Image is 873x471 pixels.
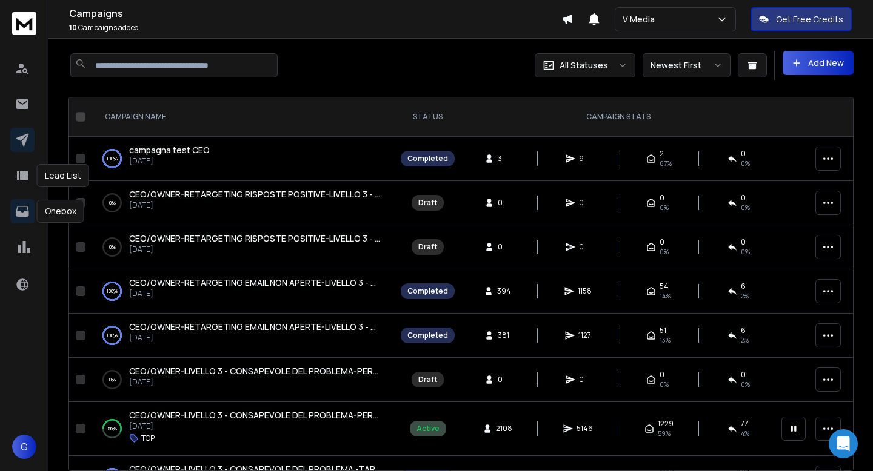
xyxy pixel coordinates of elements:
[90,314,393,358] td: 100%CEO/OWNER-RETARGETING EMAIL NON APERTE-LIVELLO 3 - CONSAPEVOLE DEL PROBLEMA -TARGET A -test 2...
[658,419,674,429] span: 1229
[623,13,660,25] p: V Media
[69,22,77,33] span: 10
[829,429,858,458] div: Open Intercom Messenger
[12,12,36,35] img: logo
[741,159,750,168] span: 0 %
[660,380,669,389] span: 0%
[129,232,568,244] span: CEO/OWNER-RETARGETING RISPOSTE POSITIVE-LIVELLO 3 - CONSAPEVOLE DEL PROBLEMA -TARGET A -tes1
[660,370,664,380] span: 0
[129,156,210,166] p: [DATE]
[129,409,381,421] a: CEO/OWNER-LIVELLO 3 - CONSAPEVOLE DEL PROBLEMA-PERSONALIZZAZIONI TARGET A-TEST 1
[109,197,116,209] p: 0 %
[107,423,117,435] p: 56 %
[418,198,437,208] div: Draft
[660,203,669,212] span: 0%
[19,19,29,29] img: logo_orange.svg
[37,200,84,223] div: Onebox
[577,424,593,433] span: 5146
[498,242,510,252] span: 0
[129,321,594,332] span: CEO/OWNER-RETARGETING EMAIL NON APERTE-LIVELLO 3 - CONSAPEVOLE DEL PROBLEMA -TARGET A -test 2 Copy
[741,419,748,429] span: 77
[50,70,60,80] img: tab_domain_overview_orange.svg
[751,7,852,31] button: Get Free Credits
[107,153,118,165] p: 100 %
[498,375,510,384] span: 0
[37,164,89,187] div: Lead List
[741,237,746,247] span: 0
[498,198,510,208] span: 0
[141,433,155,443] p: TOP
[90,181,393,225] td: 0%CEO/OWNER-RETARGETING RISPOSTE POSITIVE-LIVELLO 3 - CONSAPEVOLE DEL PROBLEMA -TARGET A -test2 c...
[129,321,381,333] a: CEO/OWNER-RETARGETING EMAIL NON APERTE-LIVELLO 3 - CONSAPEVOLE DEL PROBLEMA -TARGET A -test 2 Copy
[741,326,746,335] span: 6
[741,149,746,159] span: 0
[129,144,210,156] a: campagna test CEO
[660,247,669,257] span: 0%
[418,242,437,252] div: Draft
[90,358,393,402] td: 0%CEO/OWNER-LIVELLO 3 - CONSAPEVOLE DEL PROBLEMA-PERSONALIZZAZIONI TARGET B-TEST 1[DATE]
[560,59,608,71] p: All Statuses
[64,71,93,79] div: Dominio
[776,13,843,25] p: Get Free Credits
[741,247,750,257] span: 0%
[107,285,118,297] p: 100 %
[109,241,116,253] p: 0 %
[407,331,448,340] div: Completed
[741,291,749,301] span: 2 %
[660,291,671,301] span: 14 %
[107,329,118,341] p: 100 %
[12,435,36,459] button: G
[578,331,591,340] span: 1127
[407,154,448,163] div: Completed
[578,286,592,296] span: 1158
[393,97,462,137] th: STATUS
[418,375,437,384] div: Draft
[19,31,29,41] img: website_grey.svg
[90,402,393,456] td: 56%CEO/OWNER-LIVELLO 3 - CONSAPEVOLE DEL PROBLEMA-PERSONALIZZAZIONI TARGET A-TEST 1[DATE]TOP
[129,232,381,245] a: CEO/OWNER-RETARGETING RISPOSTE POSITIVE-LIVELLO 3 - CONSAPEVOLE DEL PROBLEMA -TARGET A -tes1
[135,71,201,79] div: Keyword (traffico)
[498,331,510,340] span: 381
[498,154,510,163] span: 3
[129,365,515,377] span: CEO/OWNER-LIVELLO 3 - CONSAPEVOLE DEL PROBLEMA-PERSONALIZZAZIONI TARGET B-TEST 1
[90,269,393,314] td: 100%CEO/OWNER-RETARGETING EMAIL NON APERTE-LIVELLO 3 - CONSAPEVOLE DEL PROBLEMA -TARGET A -tes1[D...
[660,282,669,291] span: 54
[741,380,750,389] span: 0%
[660,326,666,335] span: 51
[90,137,393,181] td: 100%campagna test CEO[DATE]
[741,193,746,203] span: 0
[496,424,512,433] span: 2108
[69,23,561,33] p: Campaigns added
[129,421,381,431] p: [DATE]
[462,97,774,137] th: CAMPAIGN STATS
[129,188,595,200] span: CEO/OWNER-RETARGETING RISPOSTE POSITIVE-LIVELLO 3 - CONSAPEVOLE DEL PROBLEMA -TARGET A -test2 copy
[579,375,591,384] span: 0
[579,154,591,163] span: 9
[497,286,511,296] span: 394
[660,335,671,345] span: 13 %
[129,365,381,377] a: CEO/OWNER-LIVELLO 3 - CONSAPEVOLE DEL PROBLEMA-PERSONALIZZAZIONI TARGET B-TEST 1
[783,51,854,75] button: Add New
[129,188,381,200] a: CEO/OWNER-RETARGETING RISPOSTE POSITIVE-LIVELLO 3 - CONSAPEVOLE DEL PROBLEMA -TARGET A -test2 copy
[416,424,440,433] div: Active
[643,53,731,77] button: Newest First
[741,370,746,380] span: 0
[129,289,381,298] p: [DATE]
[129,409,515,421] span: CEO/OWNER-LIVELLO 3 - CONSAPEVOLE DEL PROBLEMA-PERSONALIZZAZIONI TARGET A-TEST 1
[741,335,749,345] span: 2 %
[129,277,381,289] a: CEO/OWNER-RETARGETING EMAIL NON APERTE-LIVELLO 3 - CONSAPEVOLE DEL PROBLEMA -TARGET A -tes1
[32,31,89,41] div: Dominio: [URL]
[660,149,664,159] span: 2
[660,193,664,203] span: 0
[34,19,59,29] div: v 4.0.25
[741,429,749,438] span: 4 %
[69,6,561,21] h1: Campaigns
[129,277,564,288] span: CEO/OWNER-RETARGETING EMAIL NON APERTE-LIVELLO 3 - CONSAPEVOLE DEL PROBLEMA -TARGET A -tes1
[660,159,672,168] span: 67 %
[660,237,664,247] span: 0
[109,374,116,386] p: 0 %
[579,198,591,208] span: 0
[90,97,393,137] th: CAMPAIGN NAME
